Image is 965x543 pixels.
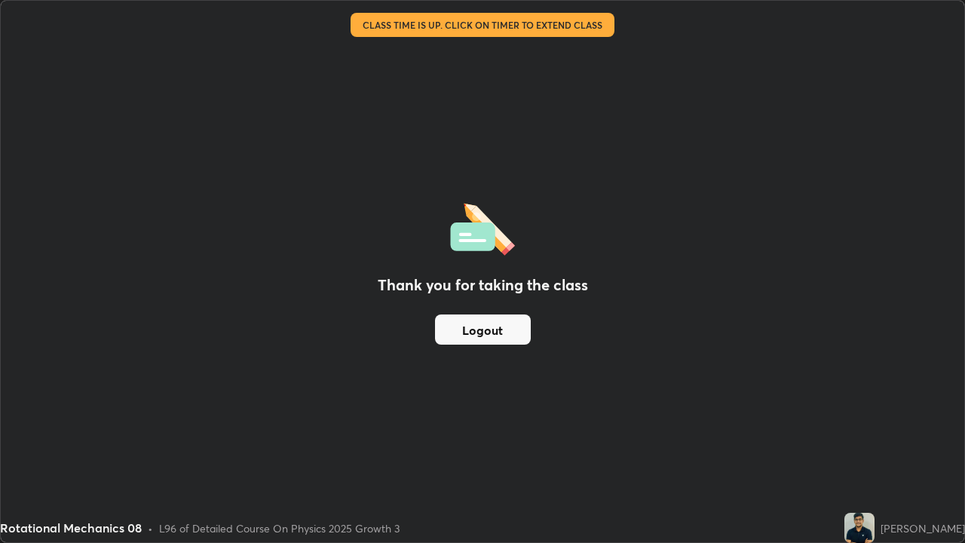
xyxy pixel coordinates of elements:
[881,520,965,536] div: [PERSON_NAME]
[378,274,588,296] h2: Thank you for taking the class
[844,513,875,543] img: 4d1cdec29fc44fb582a57a96c8f13205.jpg
[435,314,531,345] button: Logout
[159,520,400,536] div: L96 of Detailed Course On Physics 2025 Growth 3
[450,198,515,256] img: offlineFeedback.1438e8b3.svg
[148,520,153,536] div: •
